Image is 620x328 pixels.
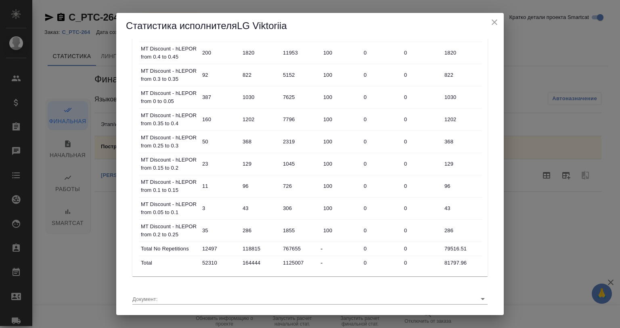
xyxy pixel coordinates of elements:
[199,180,240,192] input: ✎ Введи что-нибудь
[280,114,320,125] input: ✎ Введи что-нибудь
[141,67,197,83] p: MT Discount - hLEPOR from 0.3 to 0.35
[240,91,280,103] input: ✎ Введи что-нибудь
[442,136,482,147] input: ✎ Введи что-нибудь
[401,69,442,81] input: ✎ Введи что-нибудь
[401,136,442,147] input: ✎ Введи что-нибудь
[401,158,442,170] input: ✎ Введи что-нибудь
[240,158,280,170] input: ✎ Введи что-нибудь
[280,202,320,214] input: ✎ Введи что-нибудь
[199,243,240,254] input: ✎ Введи что-нибудь
[280,47,320,59] input: ✎ Введи что-нибудь
[442,225,482,236] input: ✎ Введи что-нибудь
[320,136,361,147] input: ✎ Введи что-нибудь
[320,91,361,103] input: ✎ Введи что-нибудь
[361,180,401,192] input: ✎ Введи что-нибудь
[442,243,482,254] input: ✎ Введи что-нибудь
[320,158,361,170] input: ✎ Введи что-нибудь
[199,158,240,170] input: ✎ Введи что-нибудь
[401,202,442,214] input: ✎ Введи что-нибудь
[477,293,488,305] button: Open
[240,47,280,59] input: ✎ Введи что-нибудь
[442,158,482,170] input: ✎ Введи что-нибудь
[280,91,320,103] input: ✎ Введи что-нибудь
[141,223,197,239] p: MT Discount - hLEPOR from 0.2 to 0.25
[320,244,361,254] div: -
[240,257,280,269] input: ✎ Введи что-нибудь
[442,69,482,81] input: ✎ Введи что-нибудь
[320,258,361,268] div: -
[141,134,197,150] p: MT Discount - hLEPOR from 0.25 to 0.3
[361,158,401,170] input: ✎ Введи что-нибудь
[199,69,240,81] input: ✎ Введи что-нибудь
[401,243,442,254] input: ✎ Введи что-нибудь
[141,259,197,267] p: Total
[401,47,442,59] input: ✎ Введи что-нибудь
[442,202,482,214] input: ✎ Введи что-нибудь
[442,91,482,103] input: ✎ Введи что-нибудь
[361,47,401,59] input: ✎ Введи что-нибудь
[280,180,320,192] input: ✎ Введи что-нибудь
[361,243,401,254] input: ✎ Введи что-нибудь
[442,180,482,192] input: ✎ Введи что-нибудь
[240,69,280,81] input: ✎ Введи что-нибудь
[401,225,442,236] input: ✎ Введи что-нибудь
[141,200,197,217] p: MT Discount - hLEPOR from 0.05 to 0.1
[126,19,494,32] h5: Статистика исполнителя LG Viktoriia
[320,114,361,125] input: ✎ Введи что-нибудь
[199,225,240,236] input: ✎ Введи что-нибудь
[199,91,240,103] input: ✎ Введи что-нибудь
[280,257,320,269] input: ✎ Введи что-нибудь
[240,202,280,214] input: ✎ Введи что-нибудь
[320,225,361,236] input: ✎ Введи что-нибудь
[401,257,442,269] input: ✎ Введи что-нибудь
[141,45,197,61] p: MT Discount - hLEPOR from 0.4 to 0.45
[488,16,501,28] button: close
[320,47,361,59] input: ✎ Введи что-нибудь
[280,158,320,170] input: ✎ Введи что-нибудь
[199,136,240,147] input: ✎ Введи что-нибудь
[240,136,280,147] input: ✎ Введи что-нибудь
[442,47,482,59] input: ✎ Введи что-нибудь
[320,69,361,81] input: ✎ Введи что-нибудь
[141,245,197,253] p: Total No Repetitions
[361,136,401,147] input: ✎ Введи что-нибудь
[361,114,401,125] input: ✎ Введи что-нибудь
[199,202,240,214] input: ✎ Введи что-нибудь
[280,69,320,81] input: ✎ Введи что-нибудь
[361,91,401,103] input: ✎ Введи что-нибудь
[401,91,442,103] input: ✎ Введи что-нибудь
[240,180,280,192] input: ✎ Введи что-нибудь
[320,180,361,192] input: ✎ Введи что-нибудь
[199,114,240,125] input: ✎ Введи что-нибудь
[280,136,320,147] input: ✎ Введи что-нибудь
[199,257,240,269] input: ✎ Введи что-нибудь
[401,180,442,192] input: ✎ Введи что-нибудь
[280,225,320,236] input: ✎ Введи что-нибудь
[401,114,442,125] input: ✎ Введи что-нибудь
[141,156,197,172] p: MT Discount - hLEPOR from 0.15 to 0.2
[240,114,280,125] input: ✎ Введи что-нибудь
[320,202,361,214] input: ✎ Введи что-нибудь
[361,257,401,269] input: ✎ Введи что-нибудь
[442,114,482,125] input: ✎ Введи что-нибудь
[361,225,401,236] input: ✎ Введи что-нибудь
[361,202,401,214] input: ✎ Введи что-нибудь
[240,243,280,254] input: ✎ Введи что-нибудь
[141,178,197,194] p: MT Discount - hLEPOR from 0.1 to 0.15
[141,89,197,105] p: MT Discount - hLEPOR from 0 to 0.05
[280,243,320,254] input: ✎ Введи что-нибудь
[442,257,482,269] input: ✎ Введи что-нибудь
[361,69,401,81] input: ✎ Введи что-нибудь
[199,47,240,59] input: ✎ Введи что-нибудь
[240,225,280,236] input: ✎ Введи что-нибудь
[141,111,197,128] p: MT Discount - hLEPOR from 0.35 to 0.4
